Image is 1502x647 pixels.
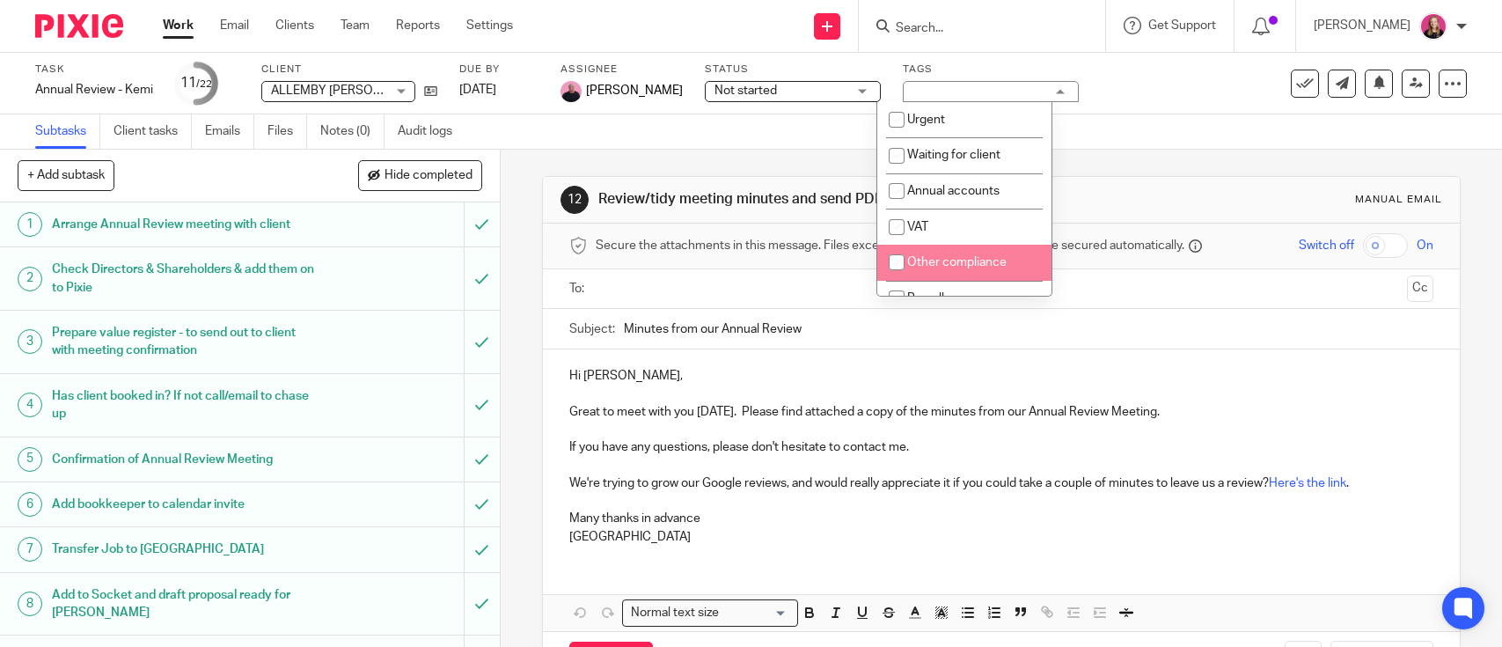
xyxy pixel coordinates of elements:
label: To: [569,280,589,298]
label: Subject: [569,320,615,338]
div: 1 [18,212,42,237]
span: ALLEMBY [PERSON_NAME] ASSOCIATES LIMITED [271,85,551,97]
span: Secure the attachments in this message. Files exceeding the size limit (10MB) will be secured aut... [596,237,1184,254]
a: Here's the link [1269,477,1346,489]
span: Get Support [1148,19,1216,32]
span: Waiting for client [907,149,1000,161]
h1: Transfer Job to [GEOGRAPHIC_DATA] [52,536,315,562]
a: Clients [275,17,314,34]
h1: Arrange Annual Review meeting with client [52,211,315,238]
a: Work [163,17,194,34]
div: 4 [18,393,42,417]
span: Other compliance [907,256,1007,268]
div: 3 [18,329,42,354]
div: 2 [18,267,42,291]
a: Notes (0) [320,114,385,149]
a: Settings [466,17,513,34]
label: Client [261,62,437,77]
div: 8 [18,592,42,616]
label: Task [35,62,153,77]
span: Not started [714,85,777,97]
label: Due by [459,62,539,77]
h1: Review/tidy meeting minutes and send PDF copy to client [598,190,1039,209]
a: Email [220,17,249,34]
h1: Add bookkeeper to calendar invite [52,491,315,518]
img: Bio%20-%20Kemi%20.png [561,81,582,102]
p: Great to meet with you [DATE]. Please find attached a copy of the minutes from our Annual Review ... [569,403,1432,421]
h1: Confirmation of Annual Review Meeting [52,446,315,473]
button: + Add subtask [18,160,114,190]
div: Annual Review - Kemi [35,81,153,99]
p: [PERSON_NAME] [1314,17,1410,34]
p: If you have any questions, please don't hesitate to contact me. [569,438,1432,456]
p: Many thanks in advance [569,510,1432,527]
span: Hide completed [385,169,473,183]
label: Tags [903,62,1079,77]
input: Search [894,21,1052,37]
h1: Has client booked in? If not call/email to chase up [52,383,315,428]
div: 12 [561,186,589,214]
button: Cc [1407,276,1433,302]
label: Status [705,62,881,77]
span: Switch off [1299,237,1354,254]
h1: Add to Socket and draft proposal ready for [PERSON_NAME] [52,582,315,627]
button: Hide completed [358,160,482,190]
label: Assignee [561,62,683,77]
span: VAT [907,221,928,233]
span: Payroll [907,292,944,305]
p: Hi [PERSON_NAME], [569,367,1432,385]
span: [DATE] [459,84,496,96]
a: Reports [396,17,440,34]
input: Search for option [724,604,788,622]
a: Client tasks [114,114,192,149]
span: Normal text size [626,604,722,622]
div: Search for option [622,599,798,627]
small: /22 [196,79,212,89]
h1: Prepare value register - to send out to client with meeting confirmation [52,320,315,364]
div: 5 [18,447,42,472]
a: Team [341,17,370,34]
div: 6 [18,492,42,517]
span: Urgent [907,114,945,126]
p: We're trying to grow our Google reviews, and would really appreciate it if you could take a coupl... [569,474,1432,492]
div: 7 [18,537,42,562]
img: Team%20headshots.png [1419,12,1447,40]
img: Pixie [35,14,123,38]
span: On [1417,237,1433,254]
span: Annual accounts [907,185,1000,197]
span: [PERSON_NAME] [586,82,683,99]
a: Audit logs [398,114,465,149]
a: Emails [205,114,254,149]
div: Manual email [1355,193,1442,207]
div: 11 [180,73,212,93]
a: Files [267,114,307,149]
p: [GEOGRAPHIC_DATA] [569,528,1432,546]
h1: Check Directors & Shareholders & add them on to Pixie [52,256,315,301]
a: Subtasks [35,114,100,149]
